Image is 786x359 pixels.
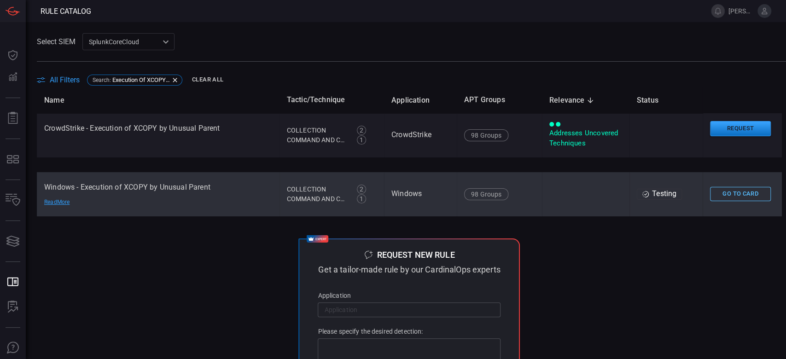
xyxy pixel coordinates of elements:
button: Request [710,121,771,136]
span: Rule Catalog [41,7,91,16]
p: Application [318,292,501,299]
span: expert [315,234,326,243]
th: Tactic/Technique [279,87,384,113]
td: Windows - Execution of XCOPY by Unusual Parent [37,172,279,216]
td: CrowdStrike [384,113,457,157]
button: Rule Catalog [2,271,24,293]
label: Select SIEM [37,37,76,46]
span: Application [391,95,442,106]
div: 1 [357,194,366,203]
button: ALERT ANALYSIS [2,296,24,318]
button: Ask Us A Question [2,337,24,359]
span: All Filters [50,75,80,84]
button: Dashboard [2,44,24,66]
div: Read More [44,198,109,206]
span: Search : [93,77,111,83]
button: Inventory [2,189,24,211]
div: Command and Control [287,194,347,204]
button: All Filters [37,75,80,84]
button: Reports [2,107,24,129]
div: 98 Groups [464,129,509,141]
p: Please specify the desired detection: [318,328,501,335]
button: Detections [2,66,24,88]
div: Get a tailor-made rule by our CardinalOps experts [318,266,501,274]
button: Cards [2,230,24,252]
button: Clear All [190,73,226,87]
span: Name [44,95,76,106]
span: [PERSON_NAME][EMAIL_ADDRESS][PERSON_NAME][DOMAIN_NAME] [728,7,754,15]
div: 2 [357,126,366,135]
div: 98 Groups [464,188,509,200]
div: Request new rule [377,251,454,259]
span: Status [637,95,670,106]
td: CrowdStrike - Execution of XCOPY by Unusual Parent [37,113,279,157]
span: Relevance [549,95,597,106]
div: Collection [287,185,347,194]
div: Testing [637,189,682,200]
p: SplunkCoreCloud [89,37,160,46]
input: Application [318,301,501,318]
button: Go To Card [710,187,771,201]
button: MITRE - Detection Posture [2,148,24,170]
th: APT Groups [457,87,542,113]
td: Windows [384,172,457,216]
div: 2 [357,185,366,194]
span: Execution Of XCOPY by Unusual Parent [112,76,170,83]
div: 1 [357,135,366,145]
div: Command and Control [287,135,347,145]
div: Search:Execution Of XCOPY by Unusual Parent [87,75,182,86]
div: Collection [287,126,347,135]
div: Addresses Uncovered Techniques [549,128,622,148]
